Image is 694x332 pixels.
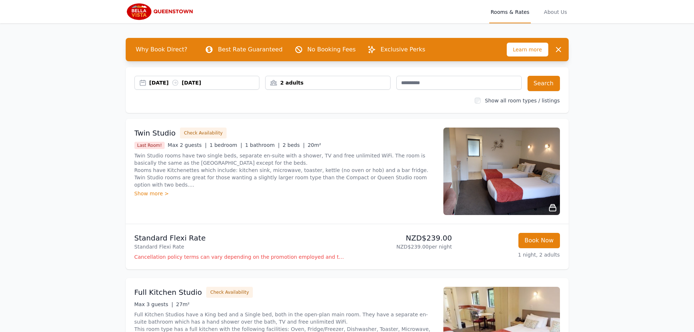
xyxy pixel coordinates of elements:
label: Show all room types / listings [485,98,560,103]
button: Check Availability [206,287,253,298]
p: Standard Flexi Rate [134,243,344,250]
p: NZD$239.00 [350,233,452,243]
span: 27m² [176,301,189,307]
span: Why Book Direct? [130,42,193,57]
span: Max 3 guests | [134,301,173,307]
span: 2 beds | [283,142,305,148]
p: Twin Studio rooms have two single beds, separate en-suite with a shower, TV and free unlimited Wi... [134,152,435,188]
span: 20m² [307,142,321,148]
p: NZD$239.00 per night [350,243,452,250]
button: Search [528,76,560,91]
p: No Booking Fees [307,45,356,54]
h3: Full Kitchen Studio [134,287,202,297]
p: Exclusive Perks [380,45,425,54]
p: Standard Flexi Rate [134,233,344,243]
span: Max 2 guests | [168,142,207,148]
button: Check Availability [180,128,227,138]
p: Best Rate Guaranteed [218,45,282,54]
span: Last Room! [134,142,165,149]
div: 2 adults [266,79,390,86]
div: [DATE] [DATE] [149,79,259,86]
span: Learn more [507,43,548,56]
p: 1 night, 2 adults [458,251,560,258]
h3: Twin Studio [134,128,176,138]
p: Cancellation policy terms can vary depending on the promotion employed and the time of stay of th... [134,253,344,261]
span: 1 bedroom | [209,142,242,148]
span: 1 bathroom | [245,142,280,148]
button: Book Now [518,233,560,248]
div: Show more > [134,190,435,197]
img: Bella Vista Queenstown [126,3,196,20]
